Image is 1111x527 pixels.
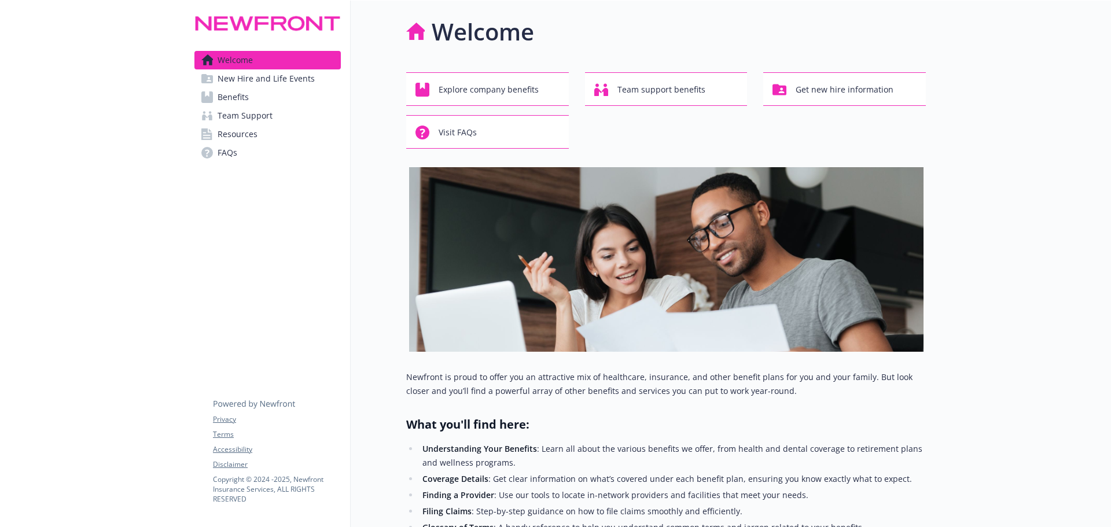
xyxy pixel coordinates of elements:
strong: Understanding Your Benefits [422,443,537,454]
span: Explore company benefits [439,79,539,101]
a: Benefits [194,88,341,106]
strong: Coverage Details [422,473,488,484]
p: Newfront is proud to offer you an attractive mix of healthcare, insurance, and other benefit plan... [406,370,926,398]
span: FAQs [218,143,237,162]
a: Disclaimer [213,459,340,470]
a: New Hire and Life Events [194,69,341,88]
a: Welcome [194,51,341,69]
span: Team support benefits [617,79,705,101]
button: Get new hire information [763,72,926,106]
span: Get new hire information [796,79,893,101]
li: : Step-by-step guidance on how to file claims smoothly and efficiently. [419,504,926,518]
button: Team support benefits [585,72,748,106]
span: New Hire and Life Events [218,69,315,88]
strong: Finding a Provider [422,489,494,500]
a: Resources [194,125,341,143]
li: : Use our tools to locate in-network providers and facilities that meet your needs. [419,488,926,502]
strong: Filing Claims [422,506,472,517]
span: Welcome [218,51,253,69]
span: Benefits [218,88,249,106]
a: Terms [213,429,340,440]
li: : Learn all about the various benefits we offer, from health and dental coverage to retirement pl... [419,442,926,470]
button: Explore company benefits [406,72,569,106]
h1: Welcome [432,14,534,49]
h2: What you'll find here: [406,417,926,433]
p: Copyright © 2024 - 2025 , Newfront Insurance Services, ALL RIGHTS RESERVED [213,474,340,504]
span: Visit FAQs [439,121,477,143]
img: overview page banner [409,167,924,352]
button: Visit FAQs [406,115,569,149]
a: Accessibility [213,444,340,455]
span: Resources [218,125,257,143]
a: Team Support [194,106,341,125]
span: Team Support [218,106,273,125]
a: Privacy [213,414,340,425]
a: FAQs [194,143,341,162]
li: : Get clear information on what’s covered under each benefit plan, ensuring you know exactly what... [419,472,926,486]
